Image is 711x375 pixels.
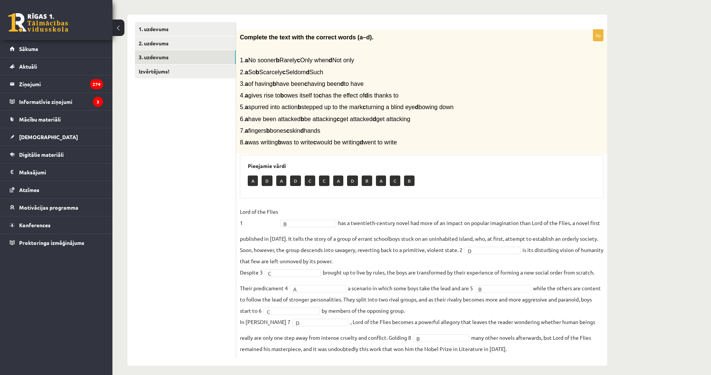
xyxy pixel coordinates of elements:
[340,81,344,87] b: d
[10,181,103,198] a: Atzīmes
[240,316,290,327] p: In [PERSON_NAME] 7
[19,186,39,193] span: Atzīmes
[306,69,310,75] b: d
[265,269,321,277] a: C
[240,92,398,99] span: 4. gives rise to owes itself to has the effect of is thanks to
[333,175,343,186] p: A
[283,220,326,228] span: B
[280,220,336,227] a: B
[10,93,103,110] a: Informatīvie ziņojumi3
[359,139,363,145] b: d
[10,128,103,145] a: [DEMOGRAPHIC_DATA]
[268,270,311,277] span: C
[468,247,510,255] span: D
[390,175,400,186] p: C
[262,175,272,186] p: D
[10,58,103,75] a: Aktuāli
[267,308,310,315] span: C
[329,57,332,63] b: d
[290,285,346,292] a: A
[245,104,248,110] b: a
[292,319,349,326] a: D
[362,175,372,186] p: B
[305,175,315,186] p: C
[135,64,236,78] a: Izvērtējums!
[135,22,236,36] a: 1. uzdevums
[245,57,248,63] b: a
[413,334,469,342] a: B
[263,307,320,315] a: C
[19,116,61,123] span: Mācību materiāli
[280,92,284,99] b: b
[19,204,78,211] span: Motivācijas programma
[464,247,521,254] a: D
[19,93,103,110] legend: Informatīvie ziņojumi
[296,319,338,327] span: D
[10,163,103,181] a: Maksājumi
[240,34,374,40] span: Complete the text with the correct words (a–d).
[90,79,103,89] i: 274
[298,104,301,110] b: b
[19,151,64,158] span: Digitālie materiāli
[347,175,358,186] p: D
[475,285,531,292] a: B
[593,29,603,41] p: 8p
[290,175,301,186] p: D
[245,127,248,134] b: a
[240,206,278,228] p: Lord of the Flies 1
[478,285,521,293] span: B
[240,267,263,278] p: Despite 3
[10,146,103,163] a: Digitālie materiāli
[19,45,38,52] span: Sākums
[245,92,248,99] b: a
[19,75,103,93] legend: Ziņojumi
[10,40,103,57] a: Sākums
[404,175,415,186] p: B
[248,175,258,186] p: A
[10,111,103,128] a: Mācību materiāli
[256,69,259,75] b: b
[240,104,454,110] span: 5. spurred into action stepped up to the mark turning a blind eye bowing down
[376,175,386,186] p: A
[8,13,68,32] a: Rīgas 1. Tālmācības vidusskola
[337,116,340,122] b: c
[240,57,354,63] span: 1. No sooner Rarely Only when Not only
[276,175,286,186] p: A
[248,163,596,169] h3: Pieejamie vārdi
[304,81,308,87] b: c
[240,81,364,87] span: 3. of having have been having been to have
[362,104,366,110] b: c
[245,69,248,75] b: a
[266,127,270,134] b: b
[10,234,103,251] a: Proktoringa izmēģinājums
[416,335,459,342] span: B
[10,75,103,93] a: Ziņojumi274
[245,139,248,145] b: a
[240,69,323,75] span: 2. So Scarcely Seldom Such
[286,127,290,134] b: c
[364,92,368,99] b: d
[297,57,300,63] b: c
[19,163,103,181] legend: Maksājumi
[19,222,51,228] span: Konferences
[301,116,304,122] b: b
[373,116,376,122] b: d
[282,69,286,75] b: c
[415,104,419,110] b: d
[276,57,280,63] b: b
[10,216,103,234] a: Konferences
[19,239,84,246] span: Proktoringa izmēģinājums
[240,116,410,122] span: 6. have been attacked be attacking get attacked get attacking
[319,175,329,186] p: C
[300,127,304,134] b: d
[135,36,236,50] a: 2. uzdevums
[19,133,78,140] span: [DEMOGRAPHIC_DATA]
[10,199,103,216] a: Motivācijas programma
[245,81,248,87] b: a
[278,139,281,145] b: b
[319,92,322,99] b: c
[240,139,397,145] span: 8. was writing was to write would be writing went to write
[240,206,603,354] fieldset: has a twentieth-century novel had more of an impact on popular imagination than Lord of the Flies...
[313,139,317,145] b: c
[135,50,236,64] a: 3. uzdevums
